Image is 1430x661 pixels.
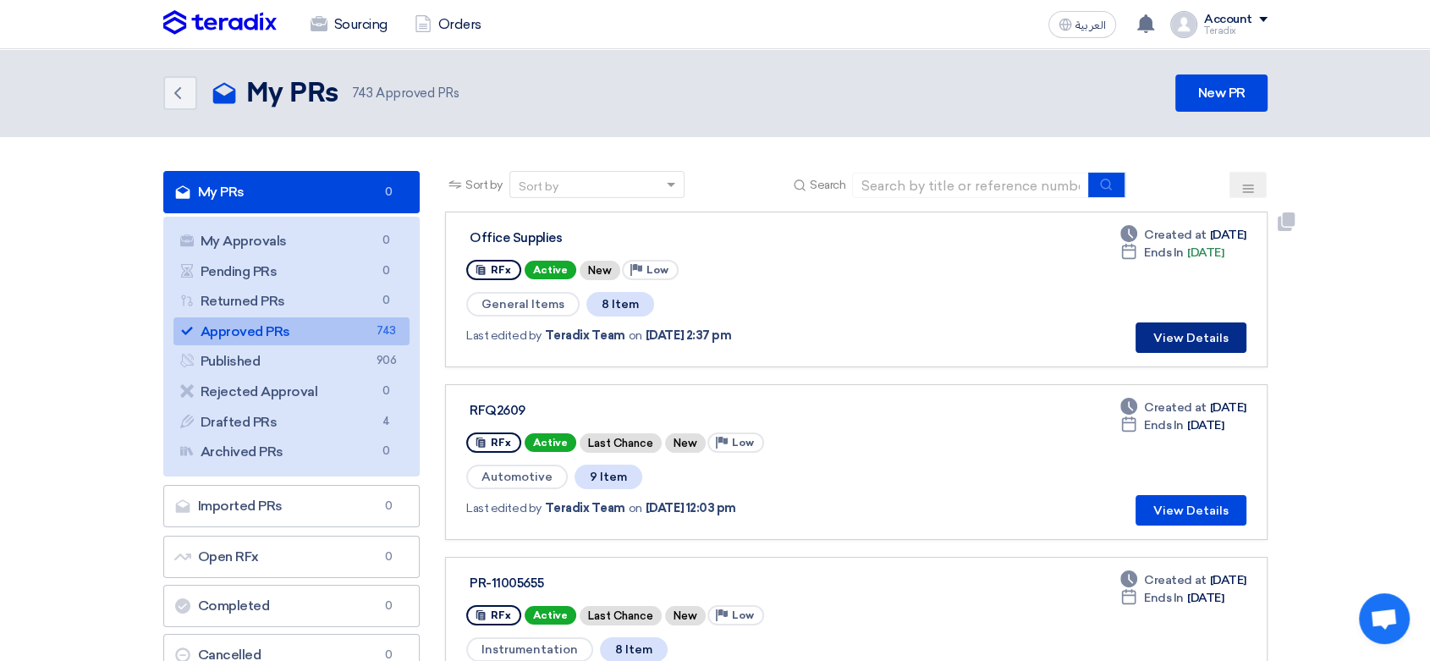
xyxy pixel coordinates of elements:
span: on [629,327,642,344]
span: Last edited by [466,327,541,344]
a: Rejected Approval [173,377,410,406]
span: Low [646,264,668,276]
a: Sourcing [297,6,401,43]
a: Drafted PRs [173,408,410,437]
span: Created at [1144,571,1206,589]
div: Teradix [1204,26,1268,36]
div: Last Chance [580,606,662,625]
div: [DATE] [1120,571,1246,589]
span: Created at [1144,399,1206,416]
span: Ends In [1144,416,1184,434]
span: 743 [376,322,396,340]
span: Teradix Team [545,327,625,344]
span: Search [810,176,845,194]
span: 0 [378,598,399,614]
button: View Details [1136,495,1246,526]
a: Pending PRs [173,257,410,286]
span: [DATE] 12:03 pm [646,499,736,517]
div: Office Supplies [470,230,893,245]
span: Active [525,433,576,452]
a: Orders [401,6,495,43]
span: Last edited by [466,499,541,517]
div: PR-11005655 [470,576,893,591]
div: RFQ2609 [470,403,893,418]
span: Low [732,437,754,449]
span: Active [525,261,576,279]
img: profile_test.png [1170,11,1197,38]
div: [DATE] [1120,589,1224,607]
a: Returned PRs [173,287,410,316]
input: Search by title or reference number [852,173,1089,198]
span: 0 [376,383,396,400]
span: Ends In [1144,589,1184,607]
span: 8 Item [586,292,654,317]
span: العربية [1075,19,1106,31]
div: Sort by [519,178,558,196]
span: 0 [378,498,399,515]
h2: My PRs [246,77,338,111]
div: New [580,261,620,280]
button: العربية [1048,11,1116,38]
a: Published [173,347,410,376]
span: General Items [466,292,580,317]
div: [DATE] [1120,244,1224,262]
span: 0 [376,262,396,280]
span: Automotive [466,465,568,489]
span: Created at [1144,226,1206,244]
div: Account [1204,13,1252,27]
img: Teradix logo [163,10,277,36]
span: 0 [376,232,396,250]
a: New PR [1175,74,1267,112]
a: Archived PRs [173,438,410,466]
span: 9 Item [575,465,642,489]
span: 0 [376,292,396,310]
span: [DATE] 2:37 pm [646,327,731,344]
span: 4 [376,413,396,431]
span: Ends In [1144,244,1184,262]
div: Open chat [1359,593,1410,644]
span: 0 [378,184,399,201]
span: Sort by [465,176,503,194]
span: 743 [352,85,373,101]
a: Imported PRs0 [163,485,421,527]
div: [DATE] [1120,226,1246,244]
span: RFx [491,437,511,449]
button: View Details [1136,322,1246,353]
span: 0 [378,548,399,565]
span: Low [732,609,754,621]
div: Last Chance [580,433,662,453]
span: Teradix Team [545,499,625,517]
a: Open RFx0 [163,536,421,578]
span: Approved PRs [352,84,459,103]
a: My Approvals [173,227,410,256]
a: Completed0 [163,585,421,627]
span: 0 [376,443,396,460]
a: My PRs0 [163,171,421,213]
span: 906 [376,352,396,370]
span: RFx [491,264,511,276]
div: [DATE] [1120,416,1224,434]
span: RFx [491,609,511,621]
span: on [629,499,642,517]
span: Active [525,606,576,625]
div: [DATE] [1120,399,1246,416]
div: New [665,606,706,625]
div: New [665,433,706,453]
a: Approved PRs [173,317,410,346]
